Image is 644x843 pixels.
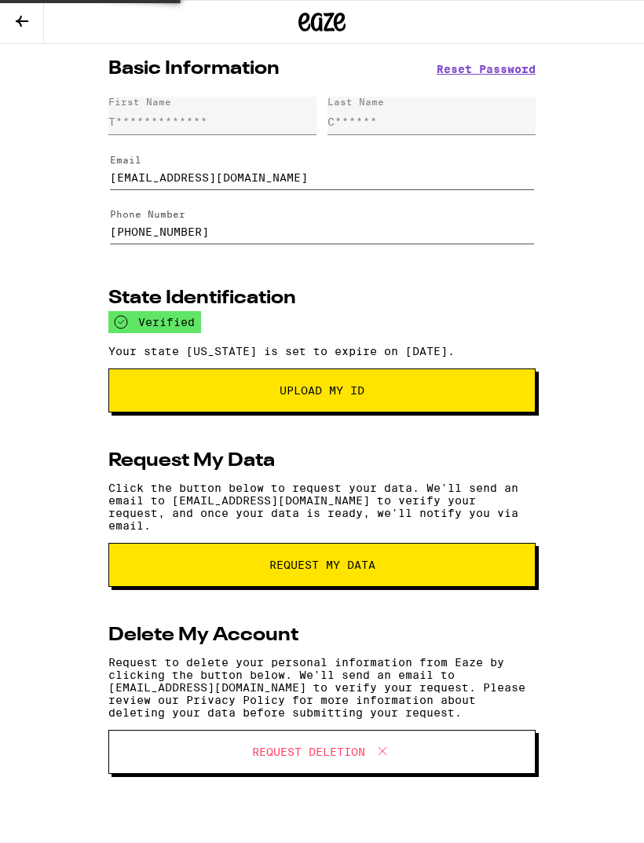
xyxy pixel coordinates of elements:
span: Request Deletion [252,746,365,757]
button: request my data [108,543,536,587]
h2: Basic Information [108,60,280,79]
button: Reset Password [437,64,536,75]
button: Request Deletion [108,730,536,774]
span: request my data [269,559,375,570]
p: Your state [US_STATE] is set to expire on [DATE]. [108,345,536,357]
p: Click the button below to request your data. We'll send an email to [EMAIL_ADDRESS][DOMAIN_NAME] ... [108,482,536,532]
button: Upload My ID [108,368,536,412]
p: Request to delete your personal information from Eaze by clicking the button below. We'll send an... [108,656,536,719]
span: Upload My ID [280,385,364,396]
form: Edit Phone Number [108,196,536,251]
h2: State Identification [108,289,296,308]
div: Last Name [327,97,384,107]
label: Phone Number [110,209,185,219]
label: Email [110,155,141,165]
div: verified [108,311,201,333]
div: First Name [108,97,171,107]
h2: Request My Data [108,452,275,471]
form: Edit Email Address [108,141,536,196]
h2: Delete My Account [108,626,298,645]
